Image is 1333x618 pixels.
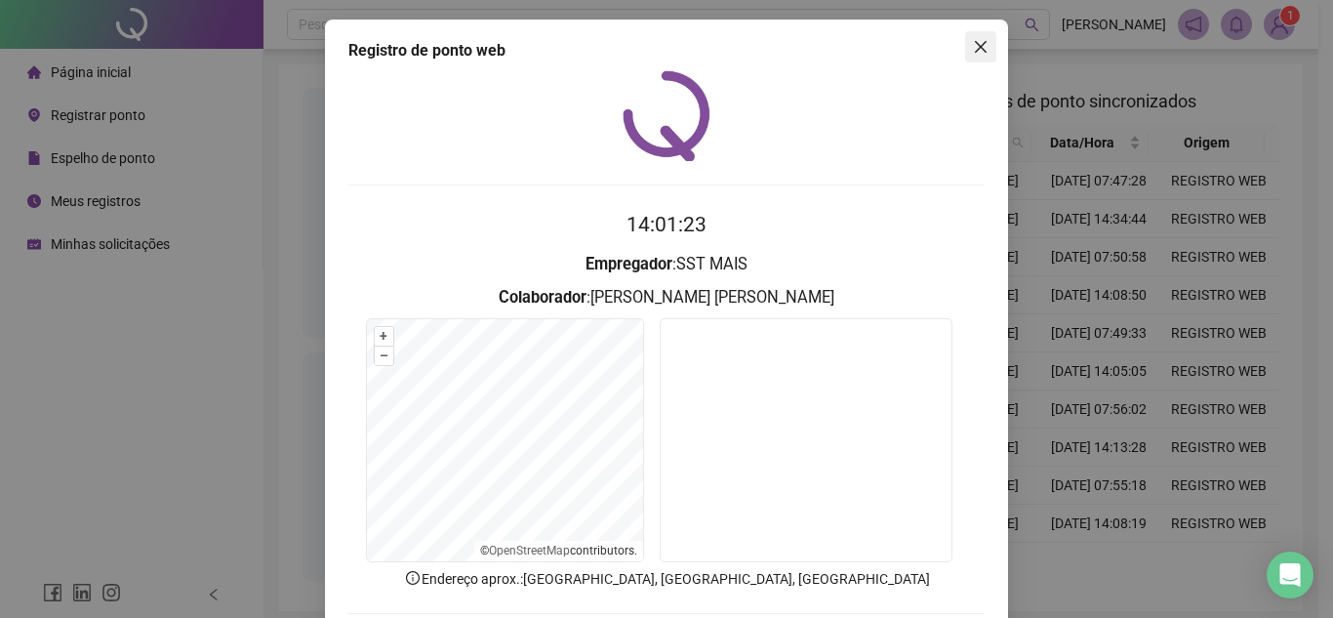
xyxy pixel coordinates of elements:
[623,70,710,161] img: QRPoint
[348,285,985,310] h3: : [PERSON_NAME] [PERSON_NAME]
[375,347,393,365] button: –
[626,213,707,236] time: 14:01:23
[480,544,637,557] li: © contributors.
[375,327,393,346] button: +
[499,288,586,307] strong: Colaborador
[348,568,985,590] p: Endereço aprox. : [GEOGRAPHIC_DATA], [GEOGRAPHIC_DATA], [GEOGRAPHIC_DATA]
[586,255,672,273] strong: Empregador
[1267,552,1313,598] div: Open Intercom Messenger
[348,252,985,277] h3: : SST MAIS
[348,39,985,62] div: Registro de ponto web
[973,39,989,55] span: close
[965,31,996,62] button: Close
[489,544,570,557] a: OpenStreetMap
[404,569,422,587] span: info-circle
